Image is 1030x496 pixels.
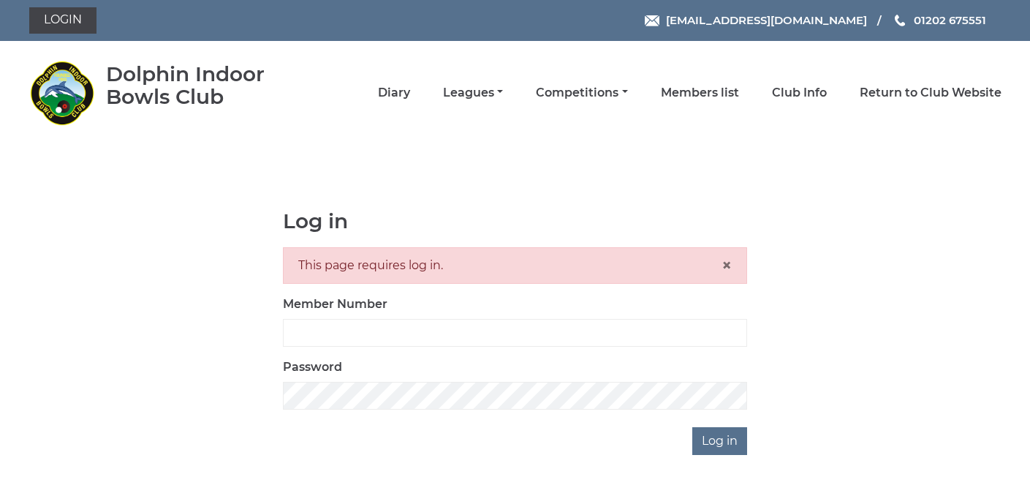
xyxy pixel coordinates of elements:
h1: Log in [283,210,747,233]
div: Dolphin Indoor Bowls Club [106,63,307,108]
span: × [722,255,732,276]
span: [EMAIL_ADDRESS][DOMAIN_NAME] [666,13,867,27]
a: Email [EMAIL_ADDRESS][DOMAIN_NAME] [645,12,867,29]
a: Club Info [772,85,827,101]
img: Dolphin Indoor Bowls Club [29,60,95,126]
a: Diary [378,85,410,101]
button: Close [722,257,732,274]
a: Leagues [443,85,503,101]
span: 01202 675551 [914,13,986,27]
label: Member Number [283,296,387,313]
label: Password [283,358,342,376]
a: Return to Club Website [860,85,1001,101]
input: Log in [692,427,747,455]
img: Phone us [895,15,905,26]
a: Login [29,7,96,34]
img: Email [645,15,659,26]
div: This page requires log in. [283,247,747,284]
a: Competitions [536,85,627,101]
a: Members list [661,85,739,101]
a: Phone us 01202 675551 [893,12,986,29]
